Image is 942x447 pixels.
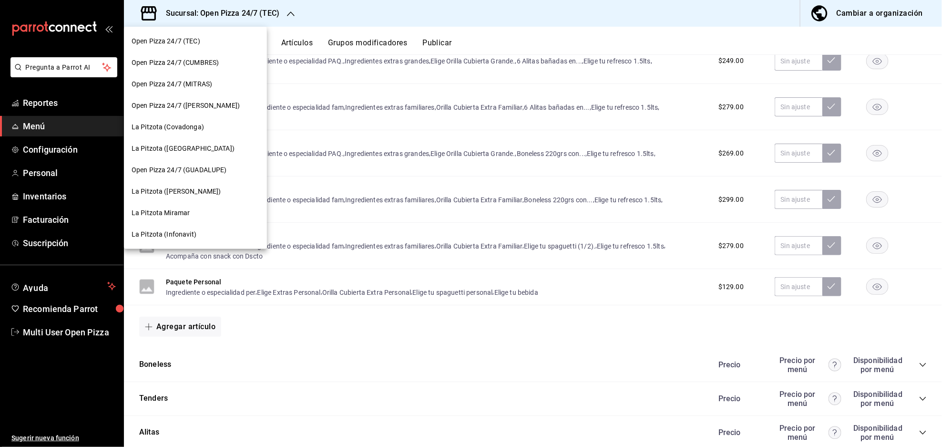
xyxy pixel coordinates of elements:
div: La Pitzota (Covadonga) [124,116,267,138]
span: Open Pizza 24/7 (TEC) [132,36,200,46]
span: Open Pizza 24/7 (CUMBRES) [132,58,219,68]
span: La Pitzota ([GEOGRAPHIC_DATA]) [132,144,235,154]
div: Open Pizza 24/7 (CUMBRES) [124,52,267,73]
div: La Pitzota ([PERSON_NAME]) [124,181,267,202]
span: La Pitzota (Infonavit) [132,229,196,239]
span: La Pitzota ([PERSON_NAME]) [132,187,221,197]
span: La Pitzota (Covadonga) [132,122,204,132]
span: Open Pizza 24/7 (MITRAS) [132,79,212,89]
div: La Pitzota Miramar [124,202,267,224]
div: Open Pizza 24/7 ([PERSON_NAME]) [124,95,267,116]
div: La Pitzota (Infonavit) [124,224,267,245]
span: La Pitzota Miramar [132,208,190,218]
div: Open Pizza 24/7 (GUADALUPE) [124,159,267,181]
div: Open Pizza 24/7 (TEC) [124,31,267,52]
div: La Pitzota ([GEOGRAPHIC_DATA]) [124,138,267,159]
span: Open Pizza 24/7 ([PERSON_NAME]) [132,101,240,111]
div: Open Pizza 24/7 (MITRAS) [124,73,267,95]
span: Open Pizza 24/7 (GUADALUPE) [132,165,227,175]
